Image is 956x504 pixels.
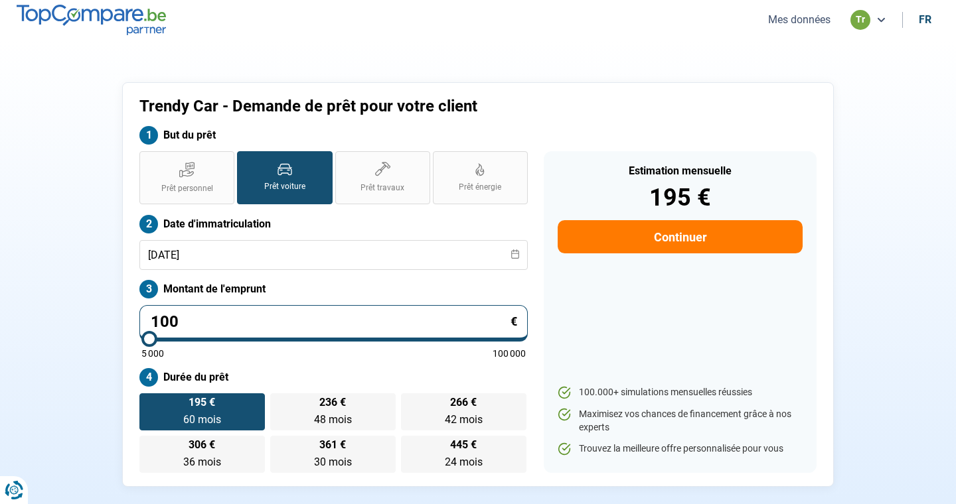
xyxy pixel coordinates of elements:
label: Date d'immatriculation [139,215,528,233]
img: TopCompare.be [17,5,166,34]
label: Durée du prêt [139,368,528,387]
div: Estimation mensuelle [558,166,803,176]
span: 30 mois [314,456,352,468]
label: But du prêt [139,126,528,145]
span: 36 mois [183,456,221,468]
span: 5 000 [141,349,164,358]
div: tr [850,10,870,30]
span: Prêt travaux [360,182,404,194]
span: 266 € [450,397,477,408]
span: 100 000 [493,349,526,358]
li: Trouvez la meilleure offre personnalisée pour vous [558,442,803,456]
span: 24 mois [445,456,483,468]
span: Prêt personnel [161,183,213,194]
span: Prêt voiture [264,181,305,192]
label: Montant de l'emprunt [139,280,528,298]
span: 48 mois [314,413,352,426]
h1: Trendy Car - Demande de prêt pour votre client [139,97,643,116]
span: 60 mois [183,413,221,426]
li: Maximisez vos chances de financement grâce à nos experts [558,408,803,434]
div: fr [919,13,931,26]
button: Mes données [764,13,835,27]
input: jj/mm/aaaa [139,240,528,270]
button: Continuer [558,220,803,253]
span: € [511,316,517,328]
li: 100.000+ simulations mensuelles réussies [558,386,803,399]
span: 306 € [189,440,215,450]
div: 195 € [558,186,803,210]
span: 361 € [319,440,346,450]
span: 445 € [450,440,477,450]
span: 42 mois [445,413,483,426]
span: Prêt énergie [459,182,501,193]
span: 236 € [319,397,346,408]
span: 195 € [189,397,215,408]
